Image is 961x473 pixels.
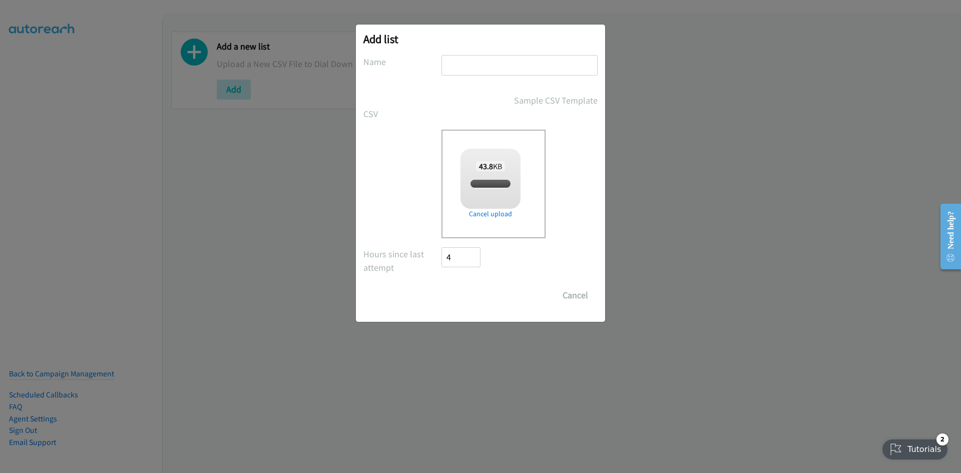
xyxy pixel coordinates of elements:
[479,161,493,171] strong: 43.8
[363,107,441,121] label: CSV
[876,429,953,465] iframe: Checklist
[514,94,598,107] a: Sample CSV Template
[476,161,506,171] span: KB
[363,32,598,46] h2: Add list
[363,247,441,274] label: Hours since last attempt
[460,209,521,219] a: Cancel upload
[473,179,507,189] span: split_9.csv
[553,285,598,305] button: Cancel
[363,55,441,69] label: Name
[932,197,961,276] iframe: Resource Center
